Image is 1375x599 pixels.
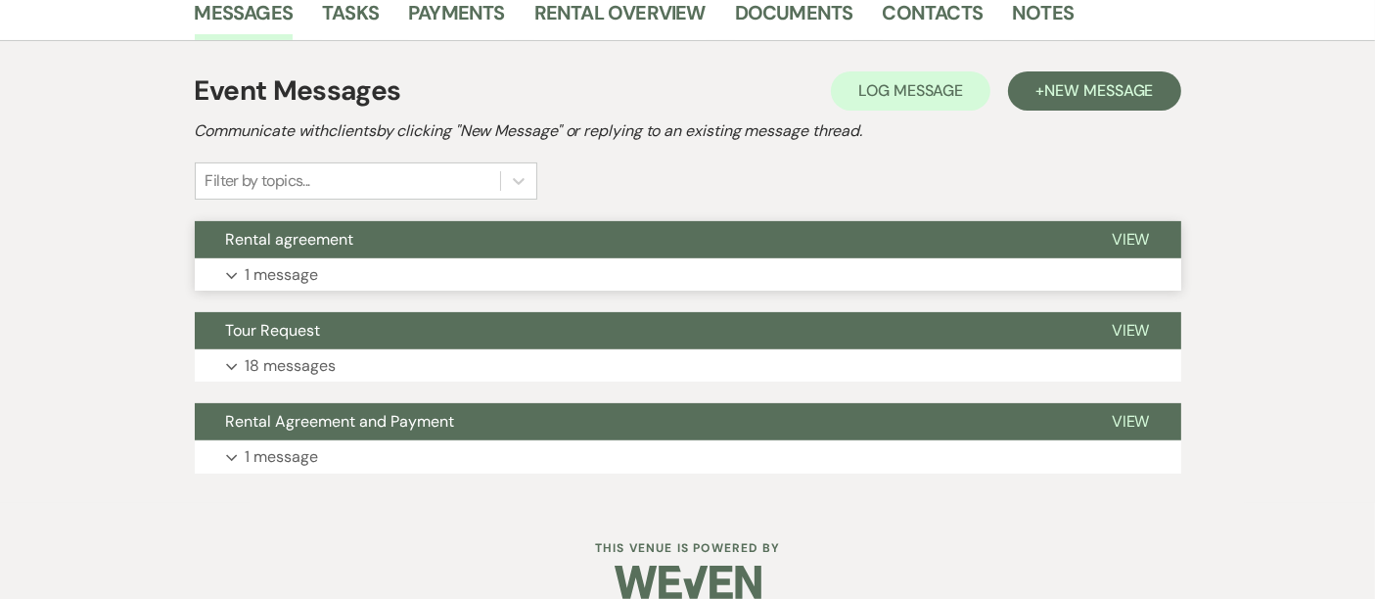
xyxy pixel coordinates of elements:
[226,320,321,341] span: Tour Request
[1044,80,1153,101] span: New Message
[1080,221,1181,258] button: View
[1080,403,1181,440] button: View
[195,349,1181,383] button: 18 messages
[1080,312,1181,349] button: View
[195,221,1080,258] button: Rental agreement
[195,312,1080,349] button: Tour Request
[246,444,319,470] p: 1 message
[195,403,1080,440] button: Rental Agreement and Payment
[195,258,1181,292] button: 1 message
[1112,411,1150,432] span: View
[195,119,1181,143] h2: Communicate with clients by clicking "New Message" or replying to an existing message thread.
[195,70,401,112] h1: Event Messages
[858,80,963,101] span: Log Message
[226,411,455,432] span: Rental Agreement and Payment
[1008,71,1180,111] button: +New Message
[195,440,1181,474] button: 1 message
[206,169,310,193] div: Filter by topics...
[246,262,319,288] p: 1 message
[1112,320,1150,341] span: View
[1112,229,1150,250] span: View
[226,229,354,250] span: Rental agreement
[831,71,990,111] button: Log Message
[246,353,337,379] p: 18 messages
